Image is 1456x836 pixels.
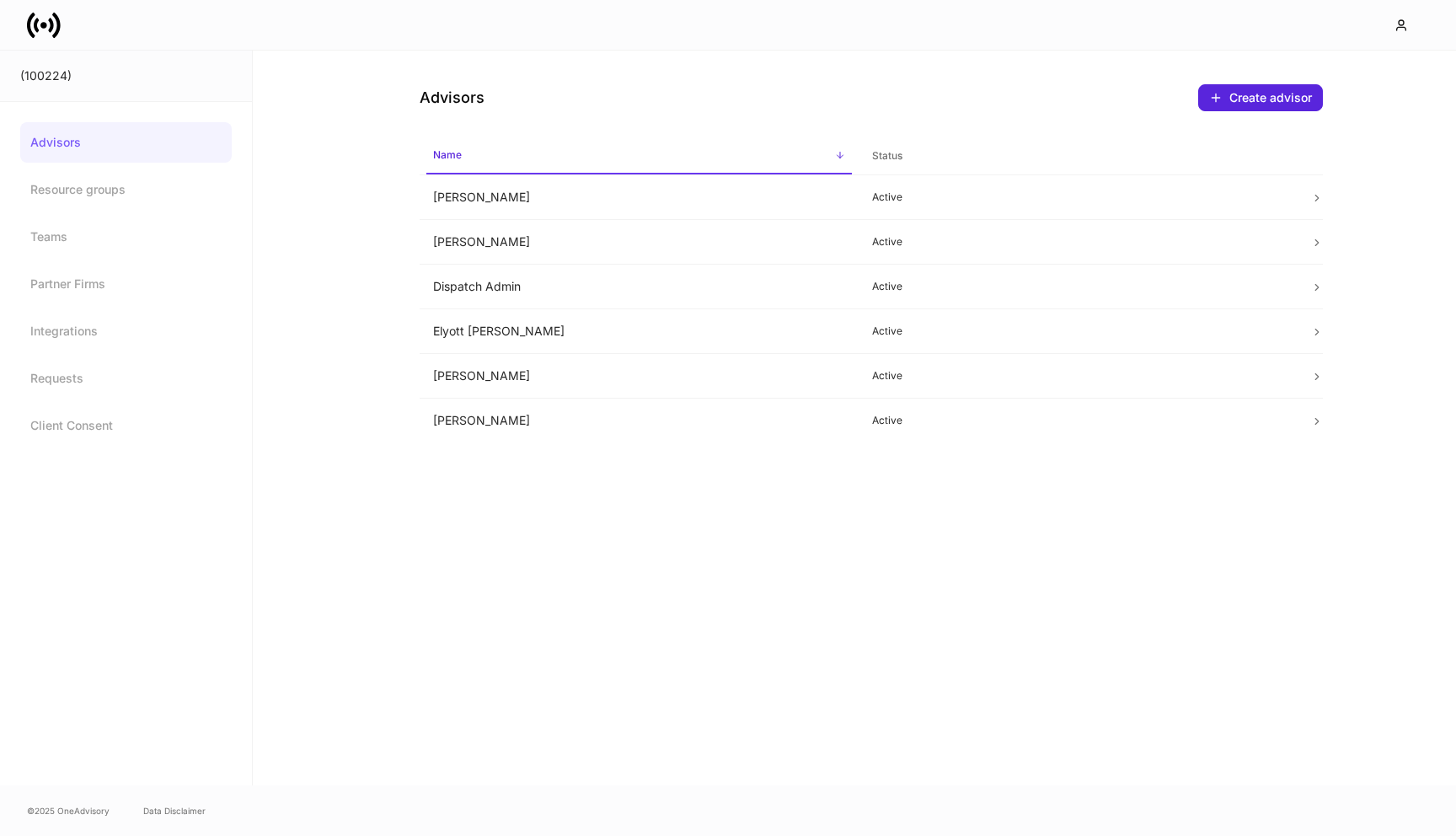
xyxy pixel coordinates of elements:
[420,265,859,309] td: Dispatch Admin
[20,217,232,257] a: Teams
[872,235,1284,249] p: Active
[420,354,859,399] td: [PERSON_NAME]
[433,147,462,163] h6: Name
[872,190,1284,204] p: Active
[872,147,902,163] h6: Status
[420,175,859,220] td: [PERSON_NAME]
[20,264,232,304] a: Partner Firms
[420,399,859,443] td: [PERSON_NAME]
[420,88,484,108] h4: Advisors
[1198,84,1323,111] button: Create advisor
[20,358,232,399] a: Requests
[20,405,232,446] a: Client Consent
[872,324,1284,338] p: Active
[143,804,206,817] a: Data Disclaimer
[872,414,1284,427] p: Active
[27,804,110,817] span: © 2025 OneAdvisory
[865,139,1291,174] span: Status
[420,309,859,354] td: Elyott [PERSON_NAME]
[872,369,1284,383] p: Active
[426,138,852,174] span: Name
[420,220,859,265] td: [PERSON_NAME]
[20,169,232,210] a: Resource groups
[20,311,232,351] a: Integrations
[1209,91,1312,104] div: Create advisor
[20,122,232,163] a: Advisors
[872,280,1284,293] p: Active
[20,67,232,84] div: (100224)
